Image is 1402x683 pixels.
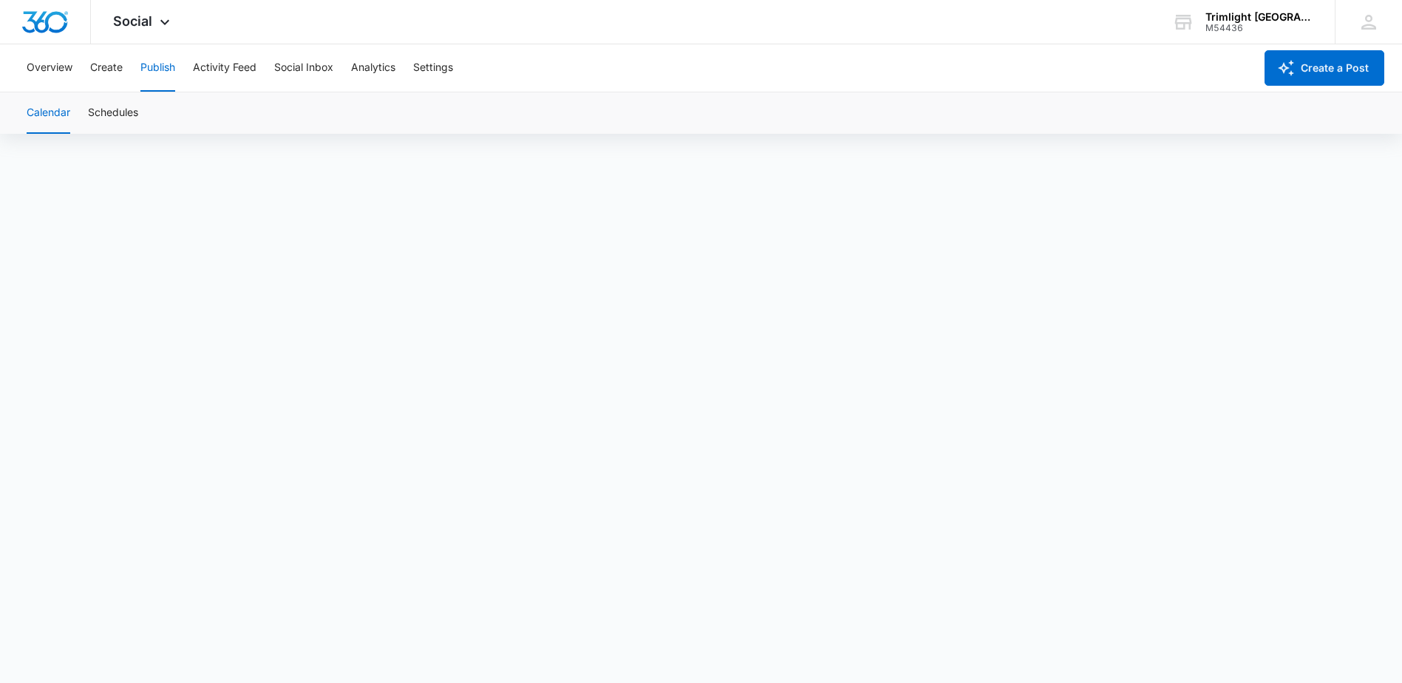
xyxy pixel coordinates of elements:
button: Create a Post [1265,50,1384,86]
div: account name [1205,11,1313,23]
button: Create [90,44,123,92]
button: Activity Feed [193,44,256,92]
button: Schedules [88,92,138,134]
button: Publish [140,44,175,92]
button: Overview [27,44,72,92]
span: Social [113,13,152,29]
button: Settings [413,44,453,92]
button: Social Inbox [274,44,333,92]
button: Calendar [27,92,70,134]
div: account id [1205,23,1313,33]
button: Analytics [351,44,395,92]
